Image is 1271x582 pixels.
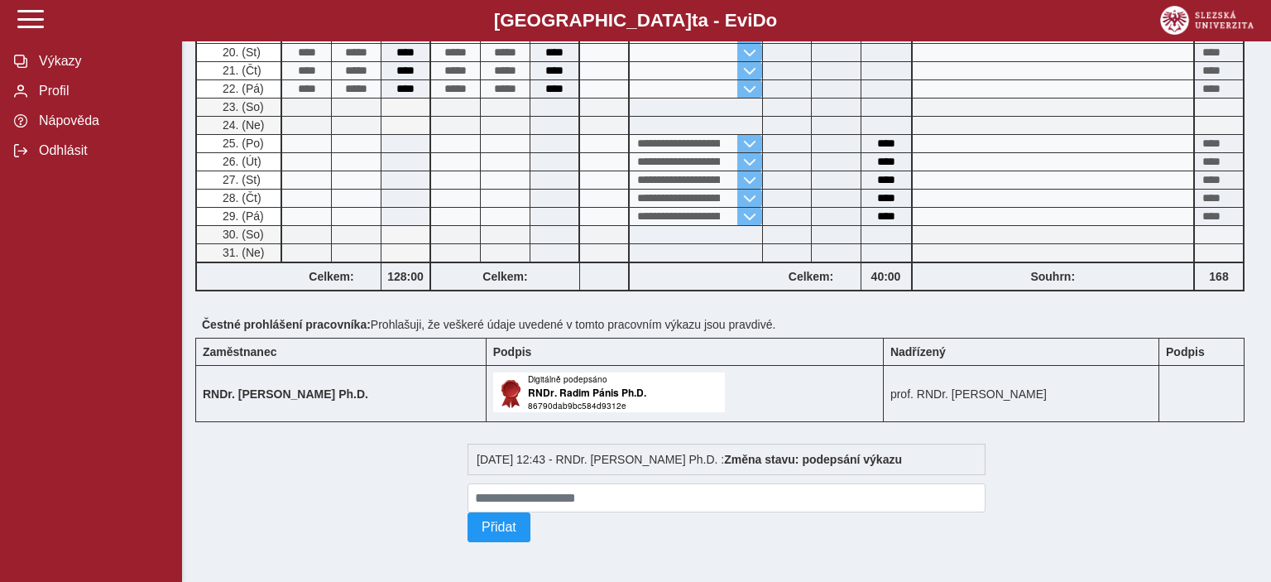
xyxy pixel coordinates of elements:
[219,100,264,113] span: 23. (So)
[219,173,261,186] span: 27. (St)
[219,46,261,59] span: 20. (St)
[890,345,946,358] b: Nadřízený
[219,209,264,223] span: 29. (Pá)
[883,366,1158,422] td: prof. RNDr. [PERSON_NAME]
[1160,6,1254,35] img: logo_web_su.png
[766,10,778,31] span: o
[219,64,261,77] span: 21. (Čt)
[203,345,276,358] b: Zaměstnanec
[34,54,168,69] span: Výkazy
[468,512,530,542] button: Přidat
[202,318,371,331] b: Čestné prohlášení pracovníka:
[1195,270,1243,283] b: 168
[219,137,264,150] span: 25. (Po)
[468,444,986,475] div: [DATE] 12:43 - RNDr. [PERSON_NAME] Ph.D. :
[219,228,264,241] span: 30. (So)
[203,387,368,401] b: RNDr. [PERSON_NAME] Ph.D.
[34,113,168,128] span: Nápověda
[1166,345,1205,358] b: Podpis
[861,270,911,283] b: 40:00
[482,520,516,535] span: Přidat
[34,84,168,99] span: Profil
[195,311,1258,338] div: Prohlašuji, že veškeré údaje uvedené v tomto pracovním výkazu jsou pravdivé.
[762,270,861,283] b: Celkem:
[34,143,168,158] span: Odhlásit
[219,155,261,168] span: 26. (Út)
[493,373,725,412] img: Digitálně podepsáno uživatelem
[381,270,429,283] b: 128:00
[1030,270,1075,283] b: Souhrn:
[431,270,579,283] b: Celkem:
[50,10,1221,31] b: [GEOGRAPHIC_DATA] a - Evi
[493,345,532,358] b: Podpis
[724,453,902,466] b: Změna stavu: podepsání výkazu
[752,10,765,31] span: D
[219,246,265,259] span: 31. (Ne)
[219,82,264,95] span: 22. (Pá)
[219,191,261,204] span: 28. (Čt)
[219,118,265,132] span: 24. (Ne)
[282,270,381,283] b: Celkem:
[692,10,698,31] span: t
